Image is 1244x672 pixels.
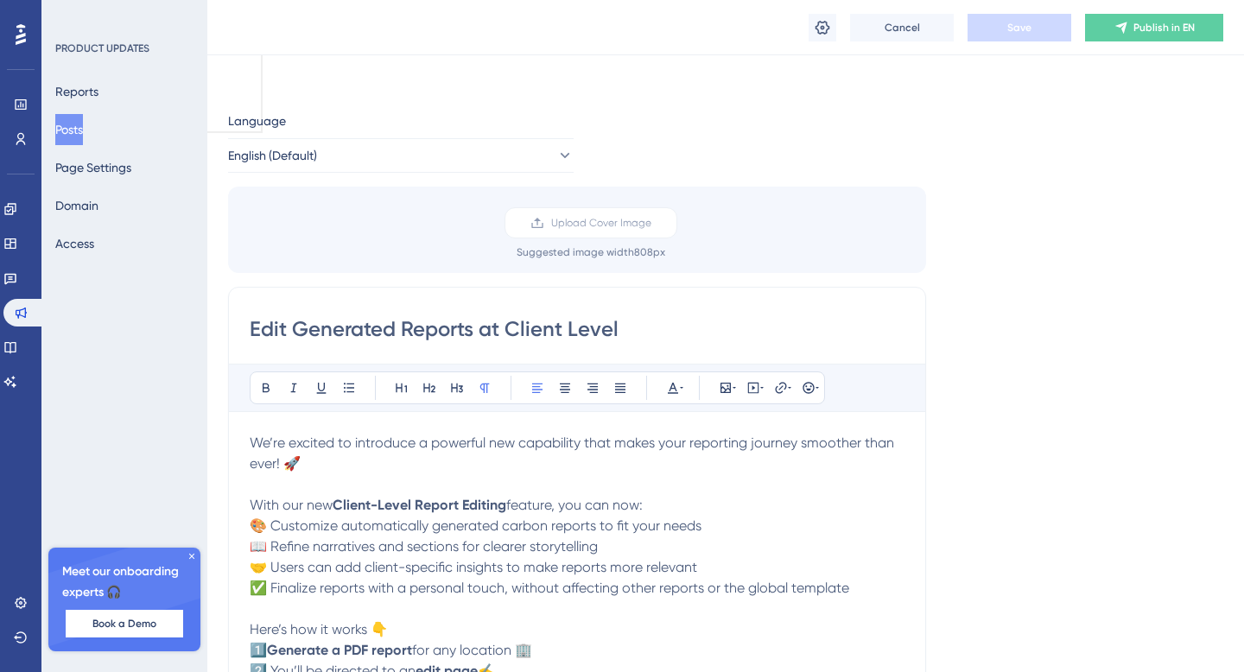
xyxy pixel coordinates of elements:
span: for any location 🏢 [412,642,532,658]
strong: Client-Level Report Editing [333,497,506,513]
button: Posts [55,114,83,145]
span: ✅ Finalize reports with a personal touch, without affecting other reports or the global template [250,580,849,596]
button: Publish in EN [1085,14,1223,41]
strong: Generate a PDF report [267,642,412,658]
span: With our new [250,497,333,513]
span: Book a Demo [92,617,156,631]
span: 🤝 Users can add client-specific insights to make reports more relevant [250,559,697,575]
span: 📖 Refine narratives and sections for clearer storytelling [250,538,598,555]
button: Cancel [850,14,954,41]
button: Reports [55,76,98,107]
div: Suggested image width 808 px [517,245,665,259]
button: Save [968,14,1071,41]
span: 🎨 Customize automatically generated carbon reports to fit your needs [250,517,701,534]
span: English (Default) [228,145,317,166]
button: Domain [55,190,98,221]
span: Save [1007,21,1031,35]
span: Publish in EN [1133,21,1195,35]
button: Page Settings [55,152,131,183]
button: Book a Demo [66,610,183,637]
span: Here’s how it works 👇 [250,621,388,637]
button: Access [55,228,94,259]
div: PRODUCT UPDATES [55,41,149,55]
span: Meet our onboarding experts 🎧 [62,561,187,603]
button: English (Default) [228,138,574,173]
span: Upload Cover Image [551,216,651,230]
span: feature, you can now: [506,497,643,513]
input: Post Title [250,315,904,343]
span: Cancel [885,21,920,35]
span: Language [228,111,286,131]
span: We’re excited to introduce a powerful new capability that makes your reporting journey smoother t... [250,434,898,472]
span: 1️⃣ [250,642,267,658]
